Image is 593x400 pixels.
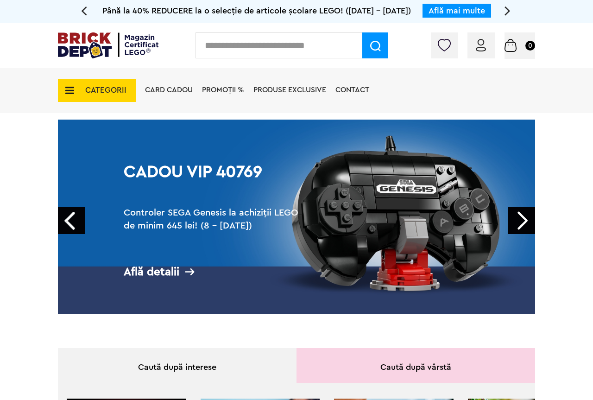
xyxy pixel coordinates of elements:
span: Până la 40% REDUCERE la o selecție de articole școlare LEGO! ([DATE] - [DATE]) [102,6,411,15]
a: Cadou VIP 40769Controler SEGA Genesis la achiziții LEGO de minim 645 lei! (8 - [DATE])Află detalii [58,120,535,314]
a: Produse exclusive [253,86,326,94]
a: Contact [335,86,369,94]
h2: Controler SEGA Genesis la achiziții LEGO de minim 645 lei! (8 - [DATE]) [124,206,309,245]
a: Află mai multe [429,6,485,15]
a: Prev [58,207,85,234]
span: CATEGORII [85,86,126,94]
small: 0 [525,41,535,51]
a: Next [508,207,535,234]
a: Card Cadou [145,86,193,94]
div: Află detalii [124,266,309,278]
h1: Cadou VIP 40769 [124,164,309,197]
div: Caută după vârstă [296,348,535,383]
a: PROMOȚII % [202,86,244,94]
div: Caută după interese [58,348,296,383]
